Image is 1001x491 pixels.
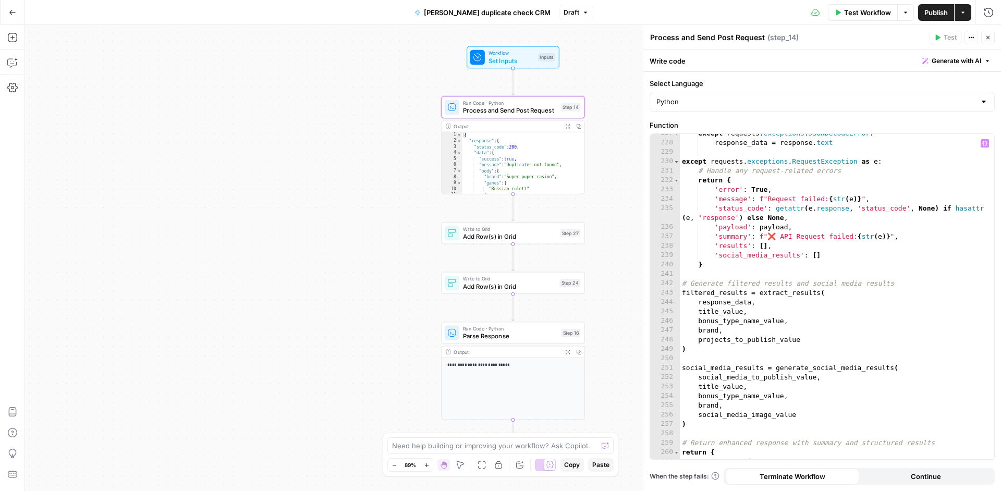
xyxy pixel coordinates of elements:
[650,204,680,223] div: 235
[674,176,679,185] span: Toggle code folding, rows 232 through 240
[489,56,534,65] span: Set Inputs
[457,132,462,139] span: Toggle code folding, rows 1 through 31
[760,471,825,482] span: Terminate Workflow
[650,345,680,354] div: 249
[463,325,557,333] span: Run Code · Python
[588,458,614,472] button: Paste
[511,194,514,221] g: Edge from step_14 to step_27
[650,78,995,89] label: Select Language
[650,316,680,326] div: 246
[560,279,581,287] div: Step 24
[463,225,556,232] span: Write to Grid
[650,279,680,288] div: 242
[442,138,462,144] div: 2
[442,186,462,192] div: 10
[442,132,462,139] div: 1
[442,150,462,156] div: 4
[674,457,679,467] span: Toggle code folding, rows 261 through 264
[441,272,584,294] div: Write to GridAdd Row(s) in GridStep 24
[650,373,680,382] div: 252
[650,391,680,401] div: 254
[457,150,462,156] span: Toggle code folding, rows 4 through 18
[511,294,514,321] g: Edge from step_24 to step_16
[650,120,995,130] label: Function
[463,332,557,341] span: Parse Response
[944,33,957,42] span: Test
[650,457,680,467] div: 261
[650,194,680,204] div: 234
[441,222,584,244] div: Write to GridAdd Row(s) in GridStep 27
[457,138,462,144] span: Toggle code folding, rows 2 through 19
[650,326,680,335] div: 247
[650,260,680,269] div: 240
[441,46,584,69] div: WorkflowSet InputsInputs
[441,96,584,194] div: Run Code · PythonProcess and Send Post RequestStep 14Output{ "response":{ "status_code":200, "dat...
[442,144,462,151] div: 3
[564,460,580,470] span: Copy
[844,7,891,18] span: Test Workflow
[442,174,462,180] div: 8
[442,168,462,175] div: 7
[561,329,580,337] div: Step 16
[454,348,559,355] div: Output
[828,4,897,21] button: Test Workflow
[650,438,680,448] div: 259
[932,56,981,66] span: Generate with AI
[650,307,680,316] div: 245
[650,298,680,307] div: 244
[442,162,462,168] div: 6
[424,7,551,18] span: [PERSON_NAME] duplicate check CRM
[405,461,416,469] span: 89%
[650,32,765,43] textarea: Process and Send Post Request
[489,50,534,57] span: Workflow
[538,53,555,62] div: Inputs
[650,223,680,232] div: 236
[918,54,995,68] button: Generate with AI
[560,229,581,237] div: Step 27
[650,363,680,373] div: 251
[650,401,680,410] div: 255
[442,156,462,163] div: 5
[560,458,584,472] button: Copy
[650,176,680,185] div: 232
[650,429,680,438] div: 258
[650,382,680,391] div: 253
[650,288,680,298] div: 243
[674,157,679,166] span: Toggle code folding, rows 230 through 240
[674,448,679,457] span: Toggle code folding, rows 260 through 269
[650,138,680,148] div: 228
[650,185,680,194] div: 233
[650,472,719,481] a: When the step fails:
[767,32,799,43] span: ( step_14 )
[564,8,579,17] span: Draft
[859,468,993,485] button: Continue
[457,168,462,175] span: Toggle code folding, rows 7 through 17
[650,420,680,429] div: 257
[463,100,557,107] span: Run Code · Python
[454,122,559,130] div: Output
[442,180,462,187] div: 9
[463,275,556,283] span: Write to Grid
[656,96,975,107] input: Python
[918,4,954,21] button: Publish
[930,31,961,44] button: Test
[592,460,609,470] span: Paste
[911,471,941,482] span: Continue
[643,50,1001,71] div: Write code
[463,231,556,241] span: Add Row(s) in Grid
[650,157,680,166] div: 230
[924,7,948,18] span: Publish
[650,232,680,241] div: 237
[650,448,680,457] div: 260
[457,180,462,187] span: Toggle code folding, rows 9 through 11
[408,4,557,21] button: [PERSON_NAME] duplicate check CRM
[511,68,514,95] g: Edge from start to step_14
[650,354,680,363] div: 250
[442,192,462,199] div: 11
[650,269,680,279] div: 241
[511,244,514,271] g: Edge from step_27 to step_24
[650,251,680,260] div: 239
[559,6,593,19] button: Draft
[560,103,580,112] div: Step 14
